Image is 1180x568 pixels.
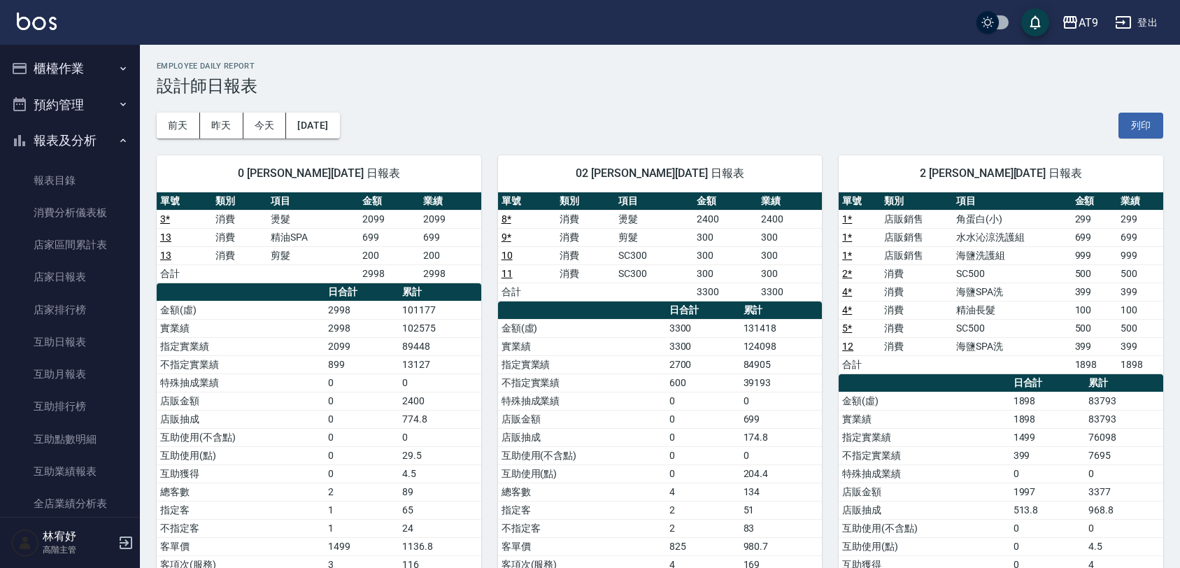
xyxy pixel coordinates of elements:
td: 燙髮 [267,210,359,228]
th: 類別 [212,192,267,211]
td: 1499 [325,537,399,555]
button: 登出 [1109,10,1163,36]
td: 300 [758,228,822,246]
td: 24 [399,519,481,537]
a: 13 [160,250,171,261]
button: 今天 [243,113,287,139]
td: 特殊抽成業績 [157,374,325,392]
th: 項目 [953,192,1071,211]
td: 699 [1117,228,1163,246]
td: 0 [666,446,740,464]
a: 互助月報表 [6,358,134,390]
td: 39193 [740,374,823,392]
td: 1136.8 [399,537,481,555]
td: 特殊抽成業績 [498,392,666,410]
td: 0 [325,374,399,392]
td: 699 [1072,228,1118,246]
td: 500 [1117,264,1163,283]
a: 互助日報表 [6,326,134,358]
td: 剪髮 [267,246,359,264]
th: 業績 [420,192,481,211]
td: 299 [1072,210,1118,228]
td: 消費 [881,337,953,355]
td: 2400 [758,210,822,228]
td: 海鹽SPA洗 [953,283,1071,301]
td: 店販金額 [498,410,666,428]
td: 消費 [881,301,953,319]
td: 消費 [881,264,953,283]
a: 互助點數明細 [6,423,134,455]
td: 指定客 [157,501,325,519]
td: 消費 [212,228,267,246]
td: 1898 [1010,392,1086,410]
button: save [1021,8,1049,36]
img: Person [11,529,39,557]
a: 報表目錄 [6,164,134,197]
td: 300 [693,264,758,283]
td: 513.8 [1010,501,1086,519]
td: 水水沁涼洗護組 [953,228,1071,246]
h5: 林宥妤 [43,530,114,544]
td: 83 [740,519,823,537]
a: 互助業績報表 [6,455,134,488]
td: 互助使用(不含點) [498,446,666,464]
img: Logo [17,13,57,30]
td: 合計 [498,283,557,301]
a: 店家區間累計表 [6,229,134,261]
button: 櫃檯作業 [6,50,134,87]
td: 774.8 [399,410,481,428]
td: 0 [1010,464,1086,483]
td: 不指定實業績 [157,355,325,374]
td: 店販銷售 [881,246,953,264]
td: 399 [1010,446,1086,464]
td: 100 [1117,301,1163,319]
td: 204.4 [740,464,823,483]
td: 2099 [420,210,481,228]
td: 300 [693,246,758,264]
td: 實業績 [157,319,325,337]
td: 500 [1117,319,1163,337]
table: a dense table [498,192,823,301]
th: 類別 [556,192,615,211]
h2: Employee Daily Report [157,62,1163,71]
div: AT9 [1079,14,1098,31]
td: 消費 [212,246,267,264]
td: 不指定客 [157,519,325,537]
td: 300 [758,246,822,264]
td: 金額(虛) [157,301,325,319]
td: 1997 [1010,483,1086,501]
td: 2 [325,483,399,501]
td: 84905 [740,355,823,374]
td: 店販金額 [839,483,1009,501]
td: 0 [325,428,399,446]
td: 300 [693,228,758,246]
td: 899 [325,355,399,374]
td: 0 [666,428,740,446]
td: 13127 [399,355,481,374]
td: 0 [399,374,481,392]
td: 精油長髮 [953,301,1071,319]
th: 單號 [839,192,881,211]
td: 3300 [693,283,758,301]
td: 1898 [1010,410,1086,428]
th: 累計 [740,301,823,320]
td: 0 [1010,519,1086,537]
td: 500 [1072,319,1118,337]
td: 4 [666,483,740,501]
td: 0 [325,392,399,410]
td: 102575 [399,319,481,337]
td: 65 [399,501,481,519]
td: 2099 [325,337,399,355]
td: 3377 [1085,483,1163,501]
td: 131418 [740,319,823,337]
td: 燙髮 [615,210,693,228]
td: 指定實業績 [498,355,666,374]
td: 699 [740,410,823,428]
td: 89 [399,483,481,501]
td: 174.8 [740,428,823,446]
td: 980.7 [740,537,823,555]
td: 0 [1010,537,1086,555]
th: 類別 [881,192,953,211]
td: SC500 [953,264,1071,283]
td: 2 [666,519,740,537]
